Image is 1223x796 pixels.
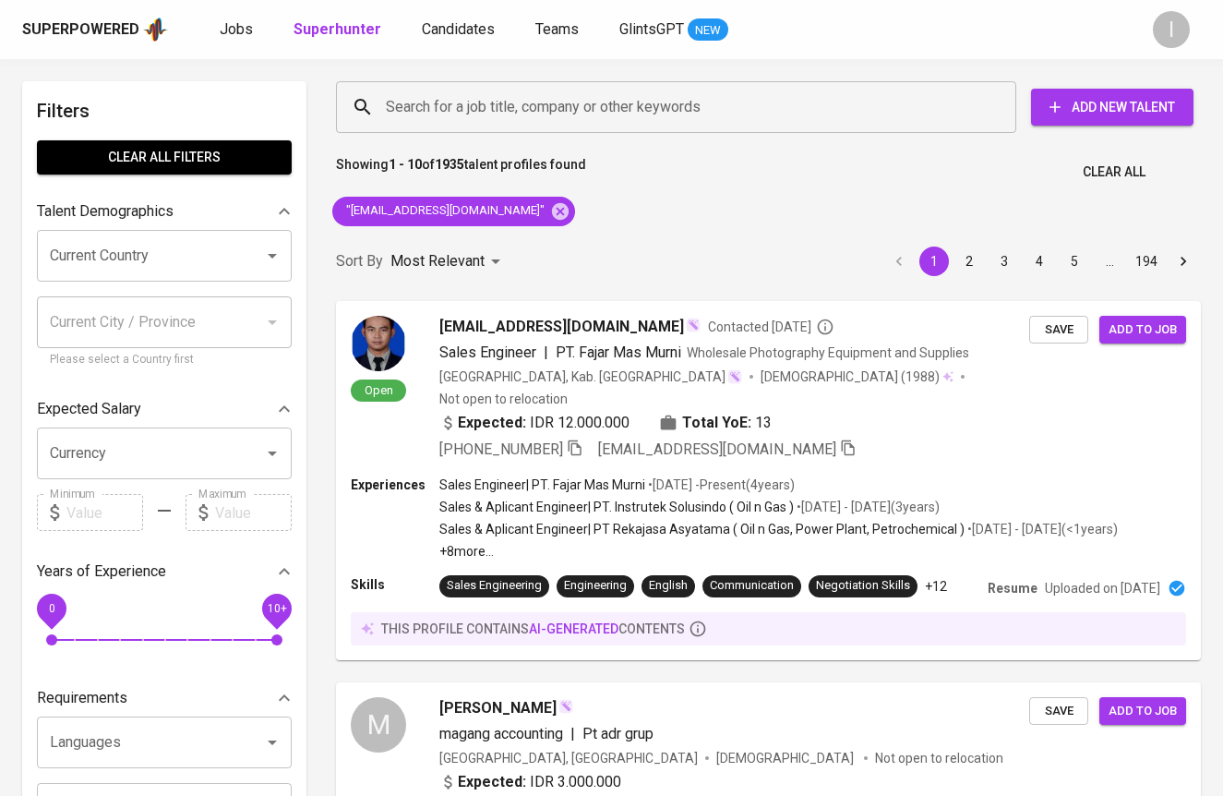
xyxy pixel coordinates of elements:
[220,20,253,38] span: Jobs
[535,20,579,38] span: Teams
[716,749,857,767] span: [DEMOGRAPHIC_DATA]
[544,342,548,364] span: |
[332,197,575,226] div: "[EMAIL_ADDRESS][DOMAIN_NAME]"
[439,498,794,516] p: Sales & Aplicant Engineer | PT. Instrutek Solusindo ( Oil n Gas )
[439,697,557,719] span: [PERSON_NAME]
[1029,316,1088,344] button: Save
[37,561,166,583] p: Years of Experience
[919,247,949,276] button: page 1
[48,602,54,615] span: 0
[794,498,940,516] p: • [DATE] - [DATE] ( 3 years )
[682,412,751,434] b: Total YoE:
[351,316,406,371] img: 06d63c3163b0b59a59c0bd3544c62eb2.jpg
[965,520,1118,538] p: • [DATE] - [DATE] ( <1 years )
[447,577,542,595] div: Sales Engineering
[598,440,836,458] span: [EMAIL_ADDRESS][DOMAIN_NAME]
[22,16,168,43] a: Superpoweredapp logo
[564,577,627,595] div: Engineering
[439,542,1118,561] p: +8 more ...
[1045,579,1160,597] p: Uploaded on [DATE]
[389,157,422,172] b: 1 - 10
[1109,320,1177,341] span: Add to job
[755,412,772,434] span: 13
[458,771,526,793] b: Expected:
[1060,247,1089,276] button: Go to page 5
[954,247,984,276] button: Go to page 2
[351,476,439,494] p: Experiences
[37,687,127,709] p: Requirements
[558,699,573,714] img: magic_wand.svg
[357,382,401,398] span: Open
[422,20,495,38] span: Candidates
[390,250,485,272] p: Most Relevant
[439,520,965,538] p: Sales & Aplicant Engineer | PT Rekajasa Asyatama ( Oil n Gas, Power Plant, Petrochemical )
[336,155,586,189] p: Showing of talent profiles found
[143,16,168,43] img: app logo
[294,18,385,42] a: Superhunter
[37,391,292,428] div: Expected Salary
[336,250,383,272] p: Sort By
[529,621,618,636] span: AI-generated
[37,200,174,223] p: Talent Demographics
[439,440,563,458] span: [PHONE_NUMBER]
[1153,11,1190,48] div: I
[22,19,139,41] div: Superpowered
[439,771,621,793] div: IDR 3.000.000
[422,18,498,42] a: Candidates
[686,318,701,332] img: magic_wand.svg
[1083,161,1145,184] span: Clear All
[215,494,292,531] input: Value
[439,316,684,338] span: [EMAIL_ADDRESS][DOMAIN_NAME]
[332,202,556,220] span: "[EMAIL_ADDRESS][DOMAIN_NAME]"
[582,725,653,742] span: Pt adr grup
[619,20,684,38] span: GlintsGPT
[708,318,834,336] span: Contacted [DATE]
[989,247,1019,276] button: Go to page 3
[816,318,834,336] svg: By Jakarta recruiter
[535,18,582,42] a: Teams
[925,577,947,596] p: +12
[645,476,795,494] p: • [DATE] - Present ( 4 years )
[37,680,292,717] div: Requirements
[351,575,439,594] p: Skills
[988,579,1037,597] p: Resume
[1038,701,1079,722] span: Save
[37,553,292,590] div: Years of Experience
[1075,155,1153,189] button: Clear All
[619,18,728,42] a: GlintsGPT NEW
[267,602,286,615] span: 10+
[52,146,277,169] span: Clear All filters
[294,20,381,38] b: Superhunter
[351,697,406,753] div: M
[37,96,292,126] h6: Filters
[1095,252,1124,271] div: …
[66,494,143,531] input: Value
[37,193,292,230] div: Talent Demographics
[1169,247,1198,276] button: Go to next page
[761,368,953,386] div: (1988)
[570,723,575,745] span: |
[761,368,901,386] span: [DEMOGRAPHIC_DATA]
[439,476,645,494] p: Sales Engineer | PT. Fajar Mas Murni
[259,730,285,755] button: Open
[1038,320,1079,341] span: Save
[1099,316,1186,344] button: Add to job
[710,577,794,595] div: Communication
[50,351,279,369] p: Please select a Country first
[556,344,681,361] span: PT. Fajar Mas Murni
[1046,96,1179,119] span: Add New Talent
[649,577,688,595] div: English
[439,725,563,742] span: magang accounting
[259,243,285,269] button: Open
[1031,89,1193,126] button: Add New Talent
[727,369,742,384] img: magic_wand.svg
[37,140,292,175] button: Clear All filters
[439,368,742,386] div: [GEOGRAPHIC_DATA], Kab. [GEOGRAPHIC_DATA]
[688,21,728,40] span: NEW
[259,440,285,466] button: Open
[458,412,526,434] b: Expected:
[439,390,568,408] p: Not open to relocation
[439,412,629,434] div: IDR 12.000.000
[439,749,698,767] div: [GEOGRAPHIC_DATA], [GEOGRAPHIC_DATA]
[881,247,1201,276] nav: pagination navigation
